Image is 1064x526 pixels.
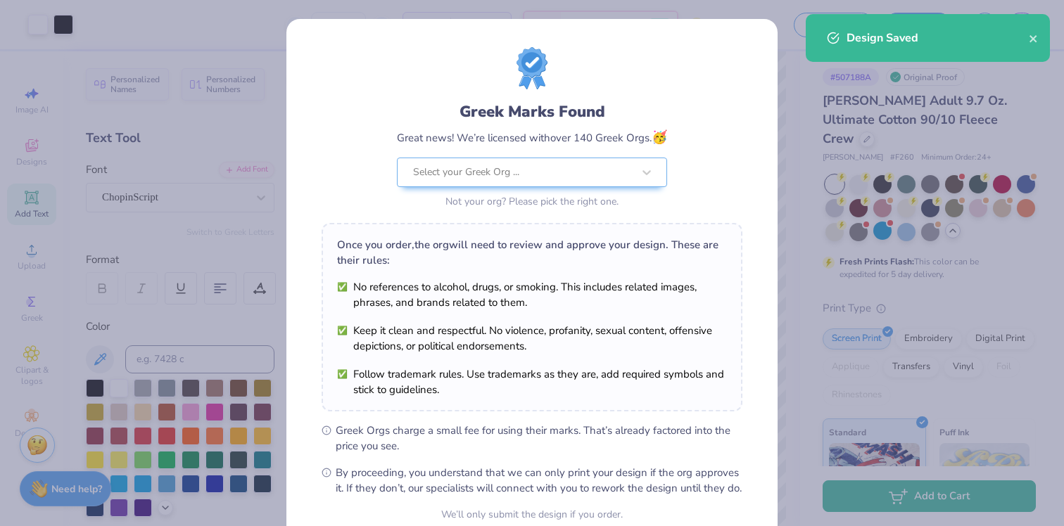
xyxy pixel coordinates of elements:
[336,423,742,454] span: Greek Orgs charge a small fee for using their marks. That’s already factored into the price you see.
[336,465,742,496] span: By proceeding, you understand that we can only print your design if the org approves it. If they ...
[1029,30,1039,46] button: close
[337,237,727,268] div: Once you order, the org will need to review and approve your design. These are their rules:
[337,323,727,354] li: Keep it clean and respectful. No violence, profanity, sexual content, offensive depictions, or po...
[337,366,727,397] li: Follow trademark rules. Use trademarks as they are, add required symbols and stick to guidelines.
[847,30,1029,46] div: Design Saved
[441,507,623,522] div: We’ll only submit the design if you order.
[337,279,727,310] li: No references to alcohol, drugs, or smoking. This includes related images, phrases, and brands re...
[397,194,667,209] div: Not your org? Please pick the right one.
[397,101,667,123] div: Greek Marks Found
[397,128,667,147] div: Great news! We’re licensed with over 140 Greek Orgs.
[652,129,667,146] span: 🥳
[517,47,547,89] img: license-marks-badge.png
